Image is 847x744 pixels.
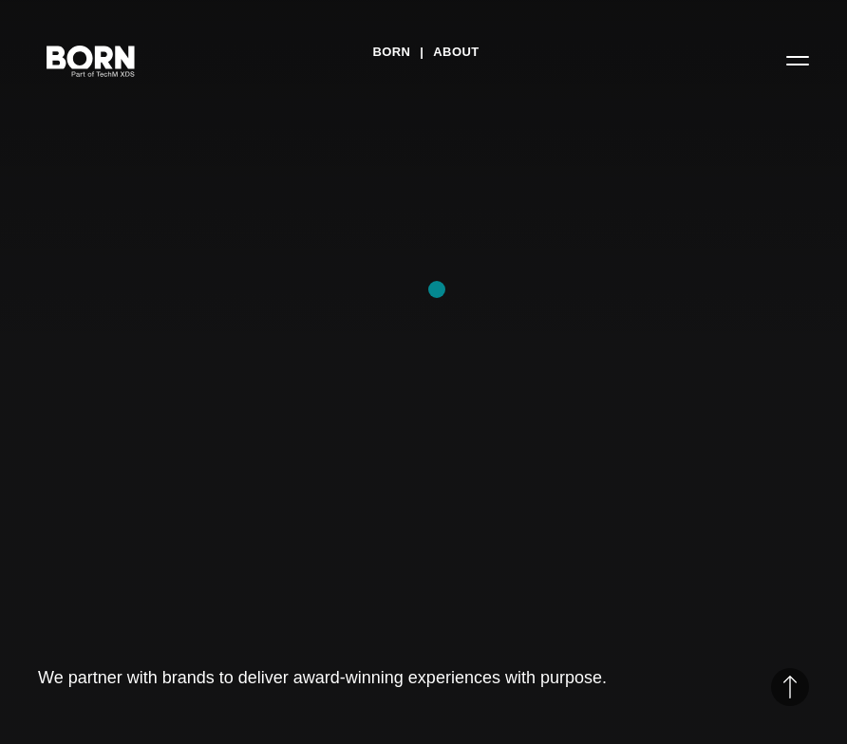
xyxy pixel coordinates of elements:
button: Back to Top [771,668,809,706]
button: Open [775,40,820,80]
a: BORN [372,38,410,66]
a: About [433,38,479,66]
h1: We partner with brands to deliver award-winning experiences with purpose. [38,664,733,691]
